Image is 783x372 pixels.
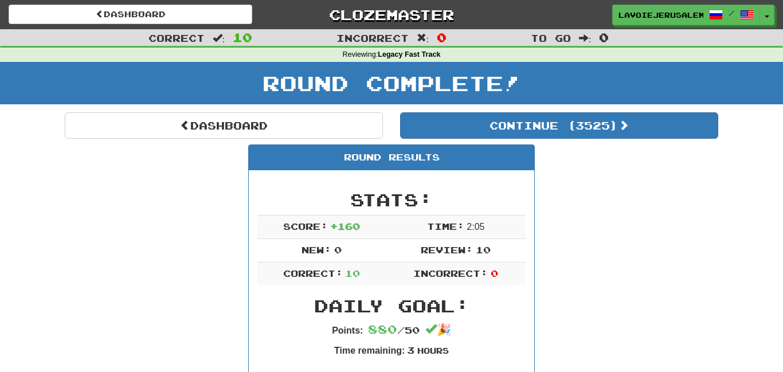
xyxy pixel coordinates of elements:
[618,10,703,20] span: lavoiejerusalem
[531,32,571,44] span: To go
[257,296,526,315] h2: Daily Goal:
[407,344,414,355] span: 3
[269,5,513,25] a: Clozemaster
[345,268,360,279] span: 10
[148,32,205,44] span: Correct
[491,268,498,279] span: 0
[249,145,534,170] div: Round Results
[427,221,464,232] span: Time:
[4,72,779,95] h1: Round Complete!
[612,5,760,25] a: lavoiejerusalem /
[599,30,609,44] span: 0
[257,190,526,209] h2: Stats:
[425,323,451,336] span: 🎉
[368,324,420,335] span: / 50
[334,346,405,355] strong: Time remaining:
[579,33,592,43] span: :
[378,50,440,58] strong: Legacy Fast Track
[332,326,363,335] strong: Points:
[417,346,449,355] small: Hours
[283,221,328,232] span: Score:
[400,112,718,139] button: Continue (3525)
[283,268,343,279] span: Correct:
[417,33,429,43] span: :
[9,5,252,24] a: Dashboard
[65,112,383,139] a: Dashboard
[437,30,447,44] span: 0
[302,244,331,255] span: New:
[368,322,397,336] span: 880
[213,33,225,43] span: :
[330,221,360,232] span: + 160
[233,30,252,44] span: 10
[334,244,342,255] span: 0
[729,9,734,17] span: /
[476,244,491,255] span: 10
[467,222,484,232] span: 2 : 0 5
[413,268,488,279] span: Incorrect:
[336,32,409,44] span: Incorrect
[421,244,473,255] span: Review:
